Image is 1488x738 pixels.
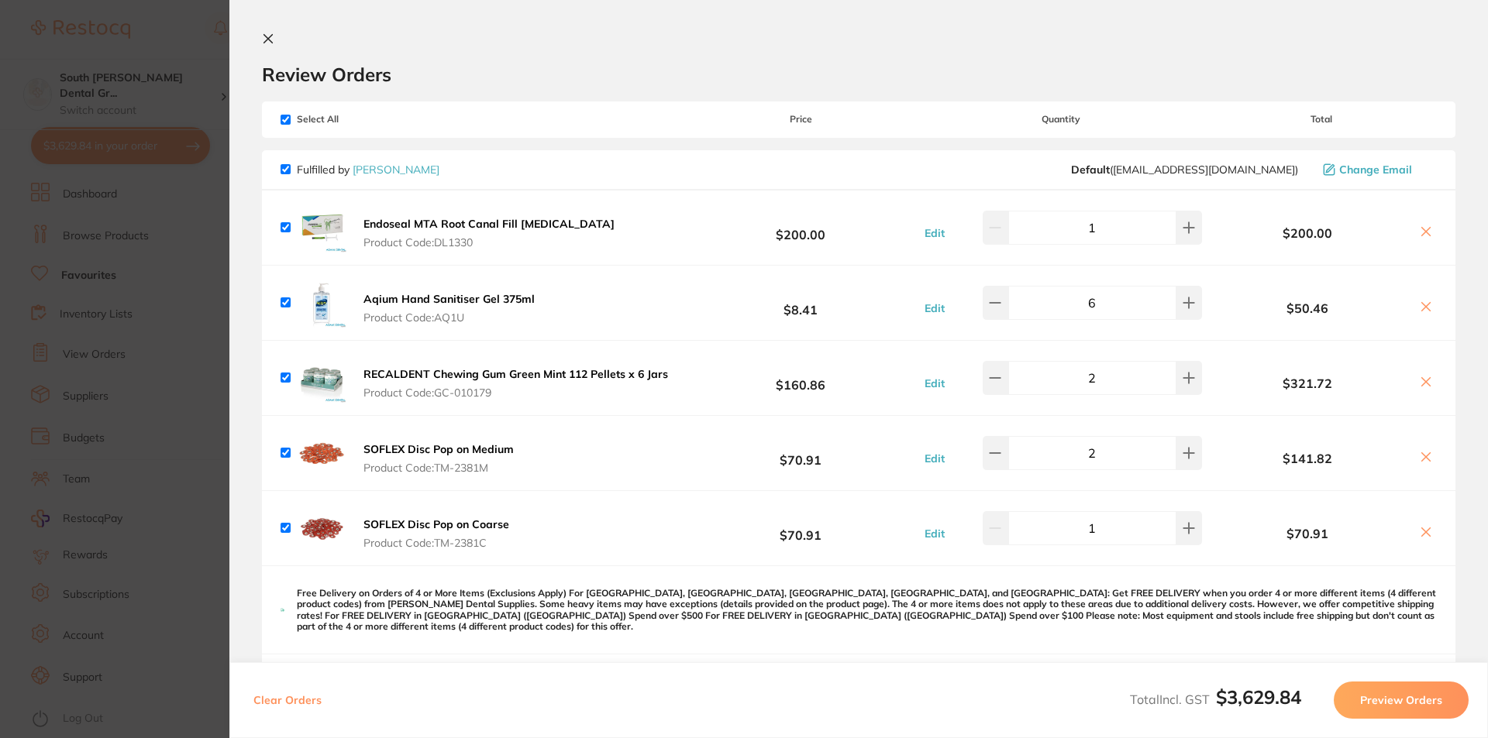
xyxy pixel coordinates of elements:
img: ZXVwYmdnbA [297,503,346,553]
b: $141.82 [1206,451,1409,465]
a: [PERSON_NAME] [353,163,439,177]
b: $50.46 [1206,301,1409,315]
b: Endoseal MTA Root Canal Fill [MEDICAL_DATA] [363,217,615,231]
b: $160.86 [685,363,916,392]
b: $321.72 [1206,376,1409,390]
span: Select All [281,114,436,125]
button: SOFLEX Disc Pop on Medium Product Code:TM-2381M [359,442,518,475]
button: Change Email [1318,163,1437,177]
span: Product Code: TM-2381M [363,462,514,474]
button: Preview Orders [1334,681,1469,719]
img: MWIzMnppOA [297,353,346,403]
button: Aqium Hand Sanitiser Gel 375ml Product Code:AQ1U [359,292,539,324]
p: Free Delivery on Orders of 4 or More Items (Exclusions Apply) For [GEOGRAPHIC_DATA], [GEOGRAPHIC_... [297,588,1437,633]
button: Edit [920,527,949,541]
p: Message from Restocq, sent 2h ago [67,272,275,286]
b: SOFLEX Disc Pop on Coarse [363,517,509,531]
b: $70.91 [685,513,916,542]
button: Endoseal MTA Root Canal Fill [MEDICAL_DATA] Product Code:DL1330 [359,217,619,249]
b: Aqium Hand Sanitiser Gel 375ml [363,292,535,306]
b: $70.91 [1206,527,1409,541]
b: SOFLEX Disc Pop on Medium [363,442,514,456]
span: Change Email [1339,163,1412,176]
span: Product Code: DL1330 [363,236,615,249]
span: Product Code: GC-010179 [363,386,668,399]
button: Edit [920,451,949,465]
img: bDdwcnBpMQ [297,203,346,252]
span: Price [685,114,916,125]
b: Default [1071,163,1110,177]
button: Edit [920,301,949,315]
img: Profile image for Restocq [35,37,60,62]
h2: Review Orders [262,63,1455,86]
span: Product Code: AQ1U [363,311,535,324]
span: Product Code: TM-2381C [363,537,509,549]
img: MHA4MmJrZA [297,278,346,328]
span: save@adamdental.com.au [1071,163,1298,176]
span: Total [1206,114,1437,125]
button: RECALDENT Chewing Gum Green Mint 112 Pellets x 6 Jars Product Code:GC-010179 [359,367,673,400]
div: Message content [67,33,275,266]
b: $70.91 [685,438,916,467]
img: ajFpNHFqYQ [297,428,346,478]
div: Hi South, ​ Starting [DATE], we’re making some updates to our product offerings on the Restocq pl... [67,33,275,397]
button: Edit [920,226,949,240]
p: Fulfilled by [297,163,439,176]
button: SOFLEX Disc Pop on Coarse Product Code:TM-2381C [359,517,514,550]
div: message notification from Restocq, 2h ago. Hi South, ​ Starting 11 August, we’re making some upda... [23,23,287,296]
b: $3,629.84 [1216,685,1301,709]
b: $200.00 [1206,226,1409,240]
span: Quantity [917,114,1206,125]
button: Clear Orders [249,681,326,719]
b: $8.41 [685,288,916,317]
span: Total Incl. GST [1130,692,1301,707]
b: RECALDENT Chewing Gum Green Mint 112 Pellets x 6 Jars [363,367,668,381]
button: Edit [920,376,949,390]
b: $200.00 [685,213,916,242]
